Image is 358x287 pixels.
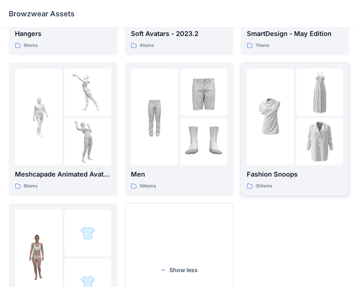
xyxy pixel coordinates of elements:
p: SmartDesign - May Edition [247,29,343,39]
img: folder 1 [15,234,62,281]
img: folder 1 [15,93,62,141]
p: Fashion Snoops [247,169,343,179]
img: folder 3 [64,118,112,165]
img: folder 2 [180,69,228,116]
img: folder 3 [296,118,343,165]
p: Meshcapade Animated Avatars [15,169,111,179]
a: folder 1folder 2folder 3Fashion Snoops30items [241,62,349,196]
img: folder 3 [180,118,228,165]
p: 8 items [24,182,37,190]
p: Men [131,169,227,179]
a: folder 1folder 2folder 3Meshcapade Animated Avatars8items [9,62,117,196]
p: Soft Avatars - 2023.2 [131,29,227,39]
img: folder 2 [64,69,112,116]
img: folder 1 [131,93,178,141]
img: folder 2 [296,69,343,116]
p: 7 items [256,42,269,49]
img: folder 2 [80,226,95,240]
p: 6 items [24,42,37,49]
p: 56 items [140,182,156,190]
p: Hangers [15,29,111,39]
a: folder 1folder 2folder 3Men56items [125,62,233,196]
img: folder 1 [247,93,294,141]
p: Browzwear Assets [9,9,75,19]
p: 4 items [140,42,154,49]
p: 30 items [256,182,272,190]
